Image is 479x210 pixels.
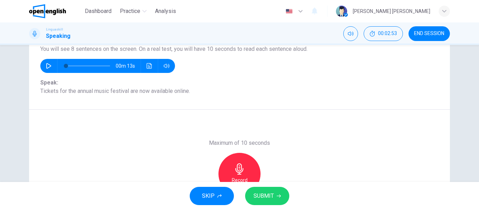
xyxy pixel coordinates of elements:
span: Tickets for the annual music festival are now available online. [40,79,439,95]
button: Practice [117,5,149,18]
button: 00:02:53 [364,26,403,41]
span: SKIP [202,191,215,201]
button: END SESSION [409,26,450,41]
span: SUBMIT [254,191,274,201]
div: Hide [364,26,403,41]
h6: Maximum of 10 seconds [209,139,270,147]
div: [PERSON_NAME] [PERSON_NAME] [353,7,430,15]
button: Dashboard [82,5,114,18]
span: 00:02:53 [378,31,397,36]
span: Practice [120,7,140,15]
span: Linguaskill [46,27,63,32]
span: Analysis [155,7,176,15]
button: Record [218,153,261,195]
img: Profile picture [336,6,347,17]
button: SKIP [190,187,234,205]
h1: Speaking [46,32,70,40]
button: Analysis [152,5,179,18]
button: Click to see the audio transcription [144,59,155,73]
span: END SESSION [414,31,444,36]
img: OpenEnglish logo [29,4,66,18]
b: Speak: [40,79,58,86]
span: You will see 8 sentences on the screen. On a real test, you will have 10 seconds to read each sen... [40,46,308,52]
span: 00m 13s [116,59,141,73]
img: en [285,9,294,14]
span: Dashboard [85,7,112,15]
h6: Record [232,176,248,184]
div: Mute [343,26,358,41]
button: SUBMIT [245,187,289,205]
a: OpenEnglish logo [29,4,82,18]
